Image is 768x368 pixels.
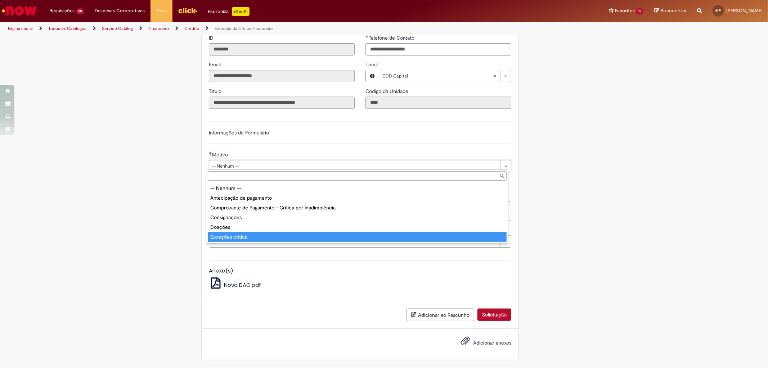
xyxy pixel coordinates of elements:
ul: Motivo [206,182,508,243]
div: Doações [208,222,507,232]
div: -- Nenhum -- [208,183,507,193]
div: Consignações [208,213,507,222]
div: Exceções crítica [208,232,507,242]
div: Antecipação de pagamento [208,193,507,203]
div: Comprovante de Pagamento - Crítica por Inadimplência [208,203,507,213]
